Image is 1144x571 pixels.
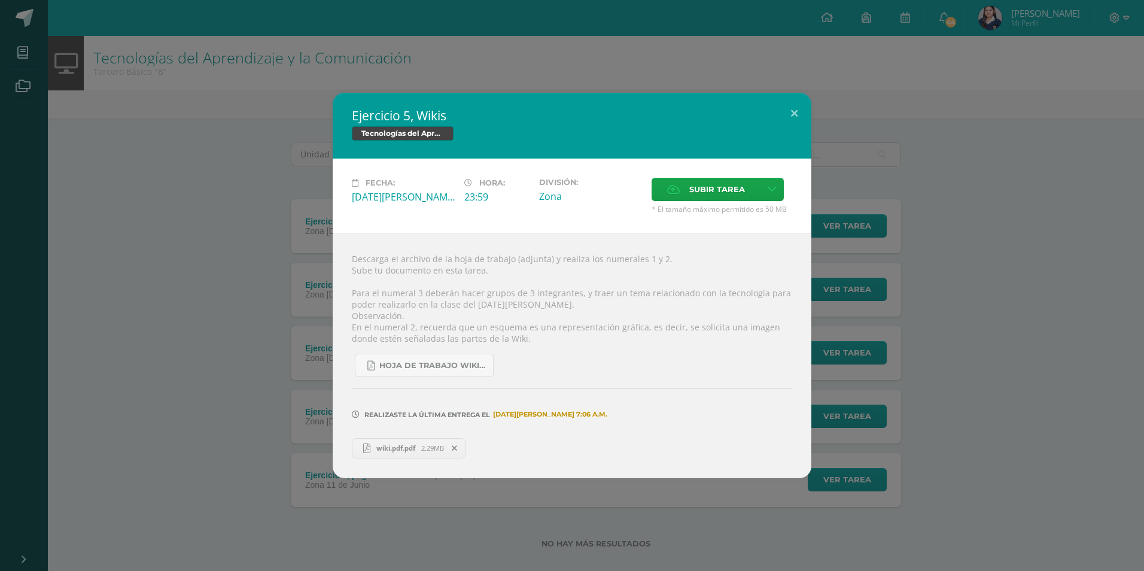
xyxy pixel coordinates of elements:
[366,178,395,187] span: Fecha:
[652,204,792,214] span: * El tamaño máximo permitido es 50 MB
[364,411,490,419] span: Realizaste la última entrega el
[352,438,465,458] a: wiki.pdf.pdf 2.29MB
[539,178,642,187] label: División:
[445,442,465,455] span: Remover entrega
[689,178,745,201] span: Subir tarea
[352,126,454,141] span: Tecnologías del Aprendizaje y la Comunicación
[421,444,444,452] span: 2.29MB
[777,93,811,133] button: Close (Esc)
[464,190,530,204] div: 23:59
[352,107,792,124] h2: Ejercicio 5, Wikis
[490,414,607,415] span: [DATE][PERSON_NAME] 7:06 a.m.
[539,190,642,203] div: Zona
[333,233,811,478] div: Descarga el archivo de la hoja de trabajo (adjunta) y realiza los numerales 1 y 2. Sube tu docume...
[379,361,487,370] span: Hoja de trabajo Wikis.pdf
[479,178,505,187] span: Hora:
[355,354,494,377] a: Hoja de trabajo Wikis.pdf
[352,190,455,204] div: [DATE][PERSON_NAME]
[370,444,421,452] span: wiki.pdf.pdf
